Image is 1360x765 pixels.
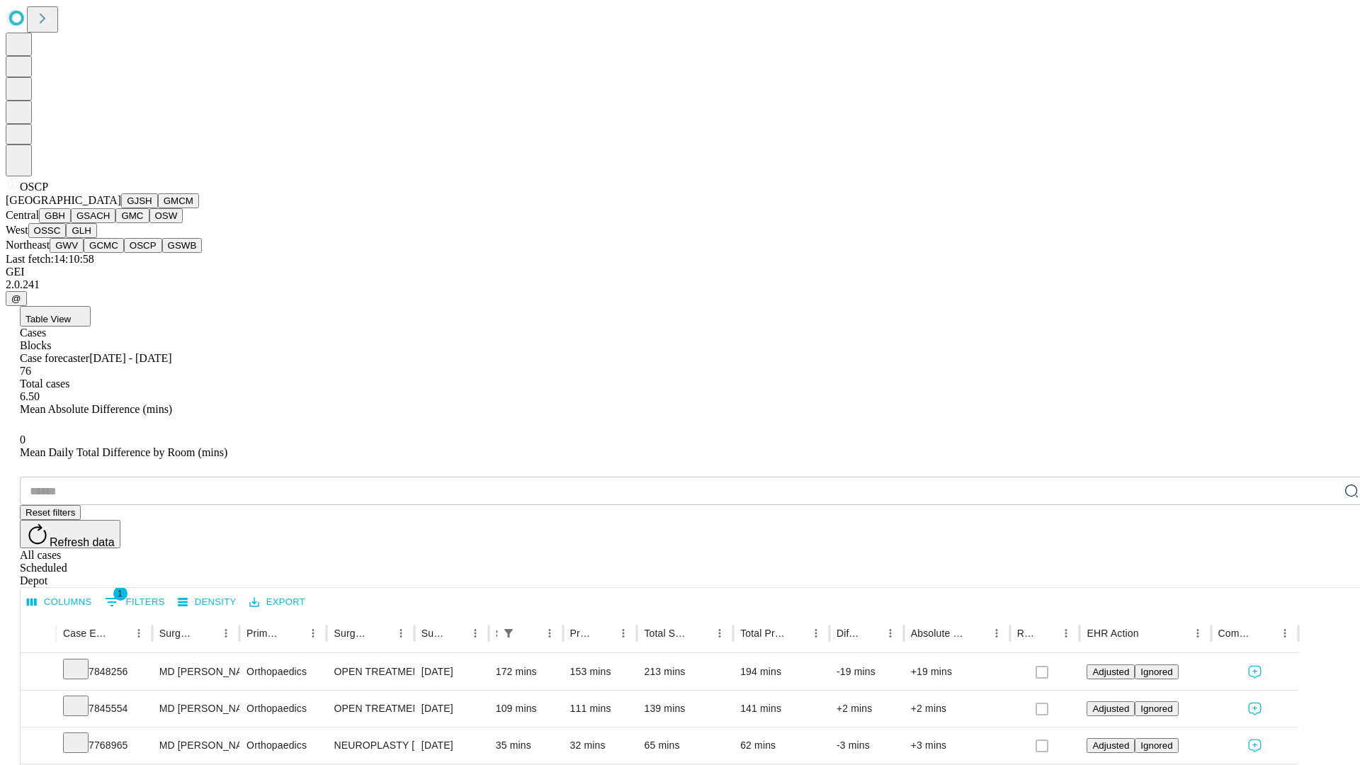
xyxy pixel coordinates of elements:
button: Export [246,591,309,613]
div: NEUROPLASTY [MEDICAL_DATA] AT [GEOGRAPHIC_DATA] [334,727,407,764]
span: 1 [113,586,127,601]
button: Menu [806,623,826,643]
button: Menu [1188,623,1208,643]
span: Adjusted [1092,667,1129,677]
span: OSCP [20,181,48,193]
button: Sort [861,623,880,643]
button: Menu [216,623,236,643]
button: Expand [28,734,49,759]
div: 35 mins [496,727,556,764]
div: Resolved in EHR [1017,628,1036,639]
div: Surgery Date [421,628,444,639]
div: Orthopaedics [246,654,319,690]
button: GSACH [71,208,115,223]
div: +3 mins [911,727,1003,764]
span: Total cases [20,378,69,390]
div: Surgeon Name [159,628,195,639]
span: Mean Absolute Difference (mins) [20,403,172,415]
button: Reset filters [20,505,81,520]
div: [DATE] [421,727,482,764]
span: [GEOGRAPHIC_DATA] [6,194,121,206]
span: Last fetch: 14:10:58 [6,253,94,265]
div: MD [PERSON_NAME] [159,691,232,727]
div: 194 mins [740,654,822,690]
div: [DATE] [421,691,482,727]
button: Sort [196,623,216,643]
span: West [6,224,28,236]
button: Sort [690,623,710,643]
button: Table View [20,306,91,327]
span: 76 [20,365,31,377]
span: Ignored [1140,740,1172,751]
span: @ [11,293,21,304]
button: GJSH [121,193,158,208]
div: 2.0.241 [6,278,1354,291]
div: 172 mins [496,654,556,690]
button: Expand [28,660,49,685]
span: Ignored [1140,667,1172,677]
div: -19 mins [837,654,897,690]
button: GLH [66,223,96,238]
span: Case forecaster [20,352,89,364]
div: Orthopaedics [246,691,319,727]
span: Ignored [1140,703,1172,714]
div: EHR Action [1087,628,1138,639]
div: 65 mins [644,727,726,764]
span: Adjusted [1092,703,1129,714]
button: Density [174,591,240,613]
div: Scheduled In Room Duration [496,628,497,639]
span: 6.50 [20,390,40,402]
button: Menu [391,623,411,643]
button: Sort [371,623,391,643]
span: Central [6,209,39,221]
div: Surgery Name [334,628,369,639]
button: Show filters [499,623,518,643]
div: +2 mins [911,691,1003,727]
div: 141 mins [740,691,822,727]
button: Select columns [23,591,96,613]
button: Menu [613,623,633,643]
button: Menu [129,623,149,643]
button: GBH [39,208,71,223]
span: Adjusted [1092,740,1129,751]
div: +19 mins [911,654,1003,690]
div: 139 mins [644,691,726,727]
button: Sort [1036,623,1056,643]
span: Reset filters [25,507,75,518]
button: GMC [115,208,149,223]
button: Adjusted [1087,701,1135,716]
span: Refresh data [50,536,115,548]
button: Menu [1056,623,1076,643]
span: 0 [20,433,25,446]
button: @ [6,291,27,306]
button: Ignored [1135,738,1178,753]
button: Sort [967,623,987,643]
div: 1 active filter [499,623,518,643]
button: Show filters [101,591,169,613]
div: 7845554 [63,691,145,727]
div: Case Epic Id [63,628,108,639]
div: Comments [1218,628,1254,639]
div: Primary Service [246,628,282,639]
button: Menu [465,623,485,643]
div: Difference [837,628,859,639]
button: Refresh data [20,520,120,548]
button: Sort [283,623,303,643]
button: Menu [880,623,900,643]
button: Sort [109,623,129,643]
button: Sort [1255,623,1275,643]
button: Ignored [1135,701,1178,716]
div: [DATE] [421,654,482,690]
button: Sort [1140,623,1160,643]
div: MD [PERSON_NAME] [159,727,232,764]
div: 7768965 [63,727,145,764]
div: Predicted In Room Duration [570,628,593,639]
div: Total Scheduled Duration [644,628,688,639]
span: Table View [25,314,71,324]
span: [DATE] - [DATE] [89,352,171,364]
div: 7848256 [63,654,145,690]
button: Expand [28,697,49,722]
button: Menu [710,623,730,643]
div: 213 mins [644,654,726,690]
div: GEI [6,266,1354,278]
